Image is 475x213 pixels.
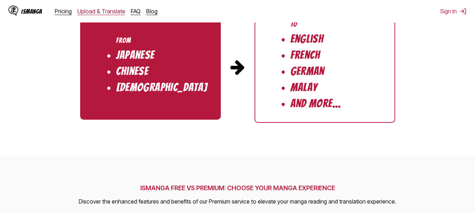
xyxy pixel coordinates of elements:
[8,6,18,15] img: IsManga Logo
[290,81,317,93] li: Malay
[79,197,396,206] p: Discover the enhanced features and benefits of our Premium service to elevate your manga reading ...
[79,184,396,192] h2: ISMANGA FREE VS PREMIUM: CHOOSE YOUR MANGA EXPERIENCE
[116,81,208,93] li: [DEMOGRAPHIC_DATA]
[21,8,42,15] div: IsManga
[146,8,158,15] a: Blog
[116,36,131,44] div: From
[116,65,149,77] li: Chinese
[255,11,395,123] ul: Target Languages
[55,8,72,15] a: Pricing
[116,49,155,61] li: Japanese
[290,49,320,61] li: French
[460,8,467,15] img: Sign out
[290,33,324,45] li: English
[229,59,246,75] img: Arrow pointing from source to target languages
[77,8,125,15] a: Upload & Translate
[290,20,297,28] div: To
[80,14,221,120] ul: Source Languages
[290,65,325,77] li: German
[290,98,341,109] li: And More...
[8,6,55,17] a: IsManga LogoIsManga
[131,8,141,15] a: FAQ
[440,8,467,15] button: Sign In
